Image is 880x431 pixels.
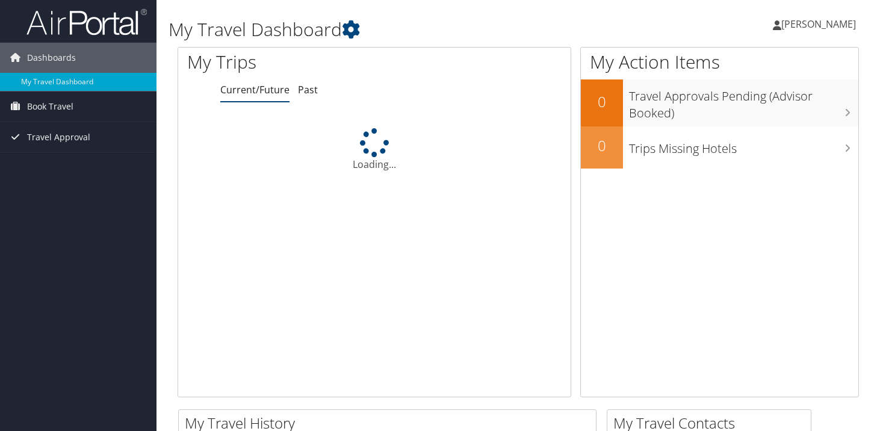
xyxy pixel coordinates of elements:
[629,82,858,122] h3: Travel Approvals Pending (Advisor Booked)
[581,49,858,75] h1: My Action Items
[298,83,318,96] a: Past
[27,91,73,122] span: Book Travel
[27,43,76,73] span: Dashboards
[27,122,90,152] span: Travel Approval
[581,135,623,156] h2: 0
[220,83,290,96] a: Current/Future
[581,126,858,169] a: 0Trips Missing Hotels
[773,6,868,42] a: [PERSON_NAME]
[178,128,571,172] div: Loading...
[629,134,858,157] h3: Trips Missing Hotels
[26,8,147,36] img: airportal-logo.png
[781,17,856,31] span: [PERSON_NAME]
[581,91,623,112] h2: 0
[581,79,858,126] a: 0Travel Approvals Pending (Advisor Booked)
[187,49,398,75] h1: My Trips
[169,17,635,42] h1: My Travel Dashboard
